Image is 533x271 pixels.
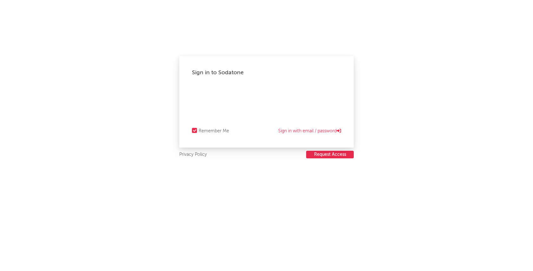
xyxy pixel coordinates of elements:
a: Sign in with email / password [278,127,341,135]
button: Request Access [306,151,354,158]
div: Sign in to Sodatone [192,69,341,76]
a: Request Access [306,151,354,159]
a: Privacy Policy [179,151,207,159]
div: Remember Me [199,127,229,135]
